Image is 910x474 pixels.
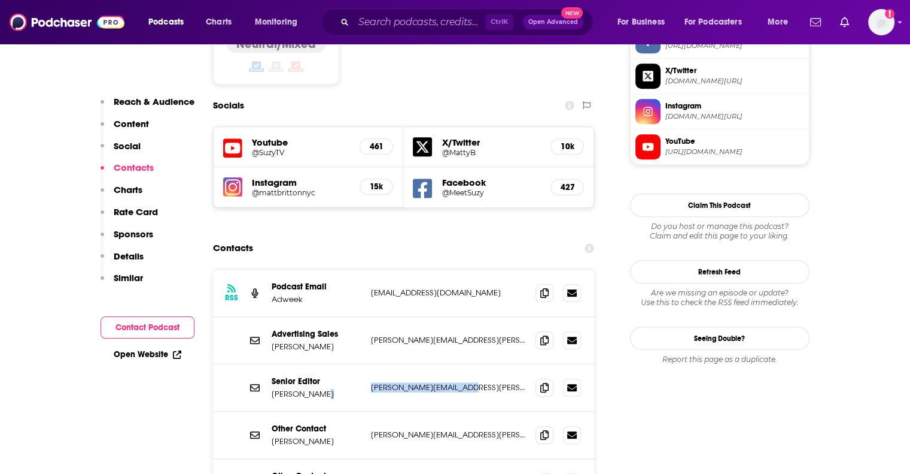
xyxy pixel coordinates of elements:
[114,349,181,360] a: Open Website
[561,7,583,19] span: New
[635,64,804,89] a: X/Twitter[DOMAIN_NAME][URL]
[609,13,680,32] button: open menu
[630,194,809,217] button: Claim This Podcast
[630,355,809,364] div: Report this page as a duplicate.
[206,14,232,31] span: Charts
[272,436,361,446] p: [PERSON_NAME]
[252,148,351,157] a: @SuzyTV
[252,188,351,197] a: @mattbrittonnyc
[114,206,158,218] p: Rate Card
[561,141,574,152] h5: 10k
[635,134,804,159] a: YouTube[URL][DOMAIN_NAME]
[371,288,526,298] p: [EMAIL_ADDRESS][DOMAIN_NAME]
[630,288,809,307] div: Are we missing an episode or update? Use this to check the RSS feed immediately.
[114,140,141,152] p: Social
[114,250,144,262] p: Details
[198,13,239,32] a: Charts
[442,188,541,197] a: @MeetSuzy
[114,228,153,240] p: Sponsors
[101,228,153,250] button: Sponsors
[485,14,513,30] span: Ctrl K
[630,327,809,350] a: Seeing Double?
[10,11,124,34] img: Podchaser - Follow, Share and Rate Podcasts
[665,101,804,111] span: Instagram
[114,96,194,107] p: Reach & Audience
[442,177,541,188] h5: Facebook
[371,335,526,345] p: [PERSON_NAME][EMAIL_ADDRESS][PERSON_NAME][DOMAIN_NAME]
[561,182,574,192] h5: 427
[665,77,804,86] span: twitter.com/MattyB
[225,293,238,303] h3: RSS
[442,148,541,157] a: @MattyB
[684,14,742,31] span: For Podcasters
[370,182,383,192] h5: 15k
[885,9,894,19] svg: Add a profile image
[835,12,854,32] a: Show notifications dropdown
[223,177,242,197] img: iconImage
[114,184,142,195] p: Charts
[759,13,803,32] button: open menu
[252,137,351,148] h5: Youtube
[272,389,361,399] p: [PERSON_NAME]
[101,96,194,118] button: Reach & Audience
[677,13,759,32] button: open menu
[272,376,361,387] p: Senior Editor
[665,136,804,147] span: YouTube
[630,260,809,283] button: Refresh Feed
[101,272,143,294] button: Similar
[868,9,894,35] img: User Profile
[332,8,605,36] div: Search podcasts, credits, & more...
[101,162,154,184] button: Contacts
[371,382,526,393] p: [PERSON_NAME][EMAIL_ADDRESS][PERSON_NAME][DOMAIN_NAME]
[213,237,253,259] h2: Contacts
[213,94,244,117] h2: Socials
[148,14,184,31] span: Podcasts
[630,222,809,231] span: Do you host or manage this podcast?
[665,112,804,121] span: instagram.com/mattbrittonnyc
[665,65,804,76] span: X/Twitter
[768,14,788,31] span: More
[246,13,313,32] button: open menu
[101,140,141,162] button: Social
[630,222,809,241] div: Claim and edit this page to your liking.
[272,424,361,434] p: Other Contact
[101,118,149,140] button: Content
[114,272,143,283] p: Similar
[101,250,144,273] button: Details
[371,430,526,440] p: [PERSON_NAME][EMAIL_ADDRESS][PERSON_NAME][DOMAIN_NAME]
[140,13,199,32] button: open menu
[635,99,804,124] a: Instagram[DOMAIN_NAME][URL]
[528,19,578,25] span: Open Advanced
[442,137,541,148] h5: X/Twitter
[101,316,194,339] button: Contact Podcast
[255,14,297,31] span: Monitoring
[272,282,361,292] p: Podcast Email
[114,162,154,173] p: Contacts
[805,12,826,32] a: Show notifications dropdown
[114,118,149,129] p: Content
[101,184,142,206] button: Charts
[523,15,583,29] button: Open AdvancedNew
[617,14,665,31] span: For Business
[868,9,894,35] span: Logged in as MackenzieCollier
[272,329,361,339] p: Advertising Sales
[665,147,804,156] span: https://www.youtube.com/@SuzyTV
[354,13,485,32] input: Search podcasts, credits, & more...
[868,9,894,35] button: Show profile menu
[101,206,158,228] button: Rate Card
[665,41,804,50] span: https://www.facebook.com/MeetSuzy
[272,342,361,352] p: [PERSON_NAME]
[272,294,361,304] p: Adweek
[370,141,383,152] h5: 461
[252,177,351,188] h5: Instagram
